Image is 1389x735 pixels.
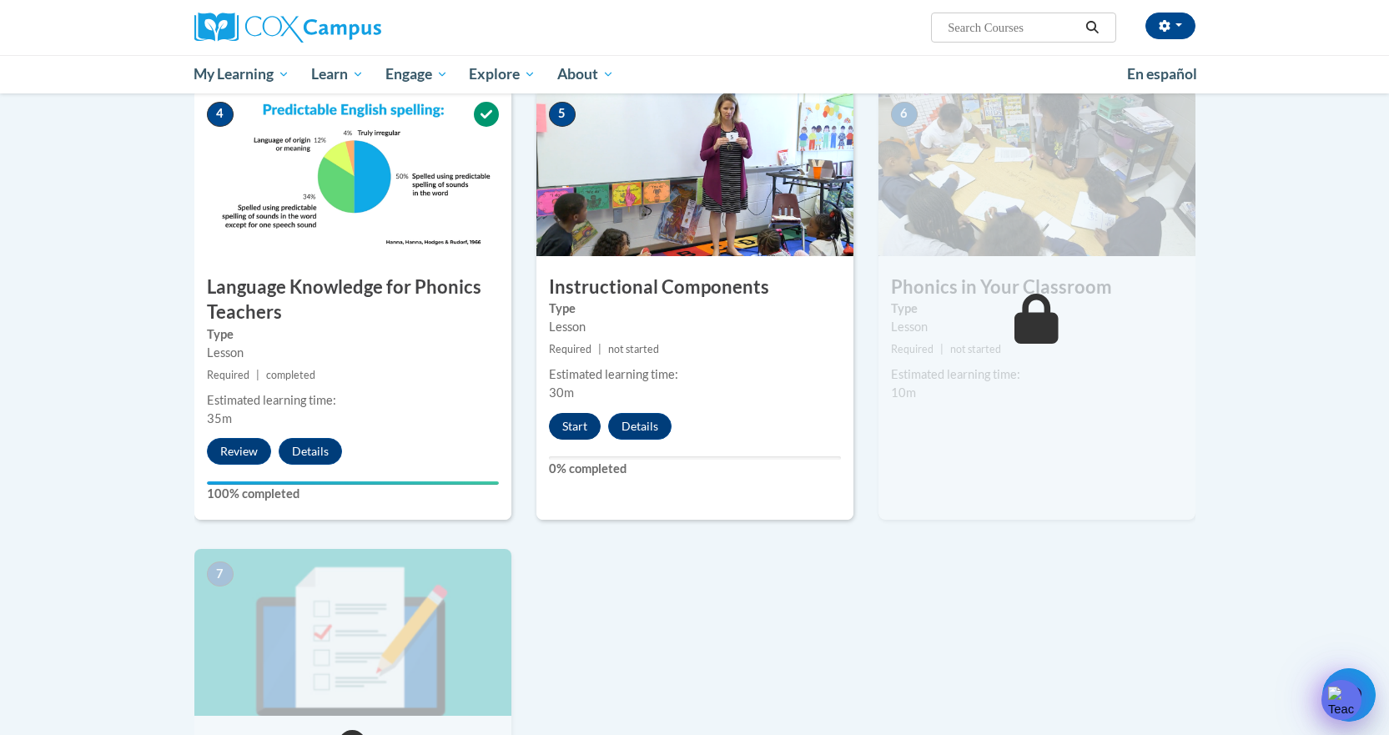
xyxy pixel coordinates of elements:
[891,343,934,355] span: Required
[891,102,918,127] span: 6
[1079,18,1105,38] button: Search
[940,343,944,355] span: |
[549,102,576,127] span: 5
[300,55,375,93] a: Learn
[194,549,511,716] img: Course Image
[256,369,259,381] span: |
[194,274,511,326] h3: Language Knowledge for Phonics Teachers
[549,413,601,440] button: Start
[184,55,301,93] a: My Learning
[549,365,841,384] div: Estimated learning time:
[549,343,591,355] span: Required
[207,344,499,362] div: Lesson
[536,274,853,300] h3: Instructional Components
[608,413,672,440] button: Details
[1127,65,1197,83] span: En español
[1322,668,1376,722] iframe: Button to launch messaging window
[1145,13,1195,39] button: Account Settings
[207,561,234,586] span: 7
[891,385,916,400] span: 10m
[878,89,1195,256] img: Course Image
[1116,57,1208,92] a: En español
[891,300,1183,318] label: Type
[169,55,1220,93] div: Main menu
[549,318,841,336] div: Lesson
[536,89,853,256] img: Course Image
[878,274,1195,300] h3: Phonics in Your Classroom
[385,64,448,84] span: Engage
[598,343,601,355] span: |
[950,343,1001,355] span: not started
[469,64,536,84] span: Explore
[194,13,511,43] a: Cox Campus
[207,411,232,425] span: 35m
[207,438,271,465] button: Review
[207,391,499,410] div: Estimated learning time:
[549,460,841,478] label: 0% completed
[194,64,289,84] span: My Learning
[549,385,574,400] span: 30m
[207,369,249,381] span: Required
[207,481,499,485] div: Your progress
[891,318,1183,336] div: Lesson
[891,365,1183,384] div: Estimated learning time:
[549,300,841,318] label: Type
[194,13,381,43] img: Cox Campus
[207,485,499,503] label: 100% completed
[608,343,659,355] span: not started
[946,18,1079,38] input: Search Courses
[266,369,315,381] span: completed
[207,325,499,344] label: Type
[311,64,364,84] span: Learn
[458,55,546,93] a: Explore
[207,102,234,127] span: 4
[546,55,625,93] a: About
[194,89,511,256] img: Course Image
[557,64,614,84] span: About
[375,55,459,93] a: Engage
[279,438,342,465] button: Details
